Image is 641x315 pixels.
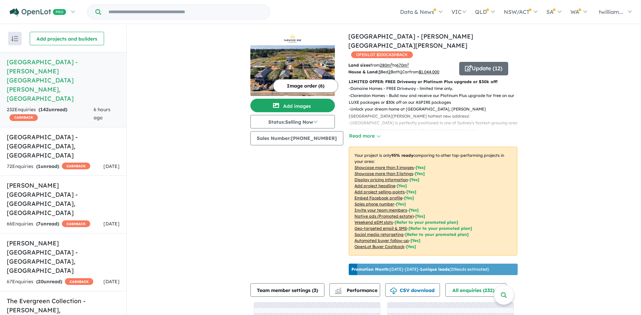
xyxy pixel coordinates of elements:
[354,232,403,237] u: Social media retargeting
[62,163,90,169] span: CASHBACK
[7,239,120,275] h5: [PERSON_NAME][GEOGRAPHIC_DATA] - [GEOGRAPHIC_DATA] , [GEOGRAPHIC_DATA]
[354,220,393,225] u: Weekend eDM slots
[391,153,413,158] b: 95 % ready
[348,69,454,75] p: Bed Bath Car from
[406,244,416,249] span: [Yes]
[65,278,93,285] span: CASHBACK
[392,63,409,68] span: to
[10,8,66,17] img: Openlot PRO Logo White
[36,221,59,227] strong: ( unread)
[250,283,324,297] button: Team member settings (3)
[38,163,41,169] span: 1
[348,63,370,68] b: Land sizes
[396,63,409,68] u: 670 m
[250,131,343,145] button: Sales Number:[PHONE_NUMBER]
[349,147,517,256] p: Your project is only comparing to other top-performing projects in your area: - - - - - - - - - -...
[40,106,49,113] span: 142
[250,99,335,112] button: Add images
[395,220,458,225] span: [Refer to your promoted plan]
[39,106,67,113] strong: ( unread)
[354,189,405,194] u: Add project selling-points
[349,120,523,134] p: - [GEOGRAPHIC_DATA] is perfectly positioned in one of Sydney's fastest-growing areas, with retail...
[397,183,407,188] span: [ Yes ]
[349,78,517,85] p: LIMITED OFFER: FREE Driveway or Platinum Plus upgrade or $30k off!
[354,238,409,243] u: Automated buyer follow-up
[7,132,120,160] h5: [GEOGRAPHIC_DATA] - [GEOGRAPHIC_DATA] , [GEOGRAPHIC_DATA]
[409,226,472,231] span: [Refer to your promoted plan]
[102,5,268,19] input: Try estate name, suburb, builder or developer
[103,163,120,169] span: [DATE]
[103,278,120,285] span: [DATE]
[400,69,402,74] u: 1
[406,189,416,194] span: [ Yes ]
[390,288,397,294] img: download icon
[336,287,377,293] span: Performance
[396,201,406,207] span: [ Yes ]
[404,195,414,200] span: [ Yes ]
[103,221,120,227] span: [DATE]
[9,114,38,121] span: CASHBACK
[354,177,408,182] u: Display pricing information
[354,183,395,188] u: Add project headline
[391,62,392,66] sup: 2
[349,92,523,106] p: - Clarendon Homes - Build now and receive our Platinum Plus upgrade for free on our LUXE packages...
[351,51,413,58] span: OPENLOT $ 200 CASHBACK
[599,8,623,15] span: twilliam...
[354,165,414,170] u: Showcase more than 3 images
[250,45,335,96] img: Fairwood Rise Estate - Rouse Hill
[7,181,120,217] h5: [PERSON_NAME][GEOGRAPHIC_DATA] - [GEOGRAPHIC_DATA] , [GEOGRAPHIC_DATA]
[348,69,378,74] b: House & Land:
[7,220,90,228] div: 66 Enquir ies
[250,32,335,96] a: Fairwood Rise Estate - Rouse Hill LogoFairwood Rise Estate - Rouse Hill
[354,208,407,213] u: Invite your team members
[36,278,62,285] strong: ( unread)
[407,62,409,66] sup: 2
[385,283,440,297] button: CSV download
[7,57,120,103] h5: [GEOGRAPHIC_DATA] - [PERSON_NAME][GEOGRAPHIC_DATA][PERSON_NAME] , [GEOGRAPHIC_DATA]
[459,62,508,75] button: Update (12)
[415,171,425,176] span: [ Yes ]
[410,177,419,182] span: [ Yes ]
[349,132,380,140] button: Read more
[7,163,90,171] div: 72 Enquir ies
[415,214,425,219] span: [Yes]
[30,32,104,45] button: Add projects and builders
[354,195,402,200] u: Embed Facebook profile
[38,221,41,227] span: 7
[354,214,414,219] u: Native ads (Promoted estate)
[354,171,413,176] u: Showcase more than 3 listings
[388,69,391,74] u: 2
[7,278,93,286] div: 67 Enquir ies
[348,62,454,69] p: from
[250,115,335,128] button: Status:Selling Now
[378,69,380,74] u: 3
[420,267,449,272] b: 1 unique leads
[36,163,59,169] strong: ( unread)
[351,266,489,272] p: [DATE] - [DATE] - ( 20 leads estimated)
[354,201,394,207] u: Sales phone number
[348,32,473,49] a: [GEOGRAPHIC_DATA] - [PERSON_NAME][GEOGRAPHIC_DATA][PERSON_NAME]
[253,34,332,43] img: Fairwood Rise Estate - Rouse Hill Logo
[38,278,44,285] span: 20
[349,85,523,92] p: - Domaine Homes - FREE Driveway - limited time only.
[416,165,425,170] span: [ Yes ]
[62,220,90,227] span: CASHBACK
[405,232,469,237] span: [Refer to your promoted plan]
[411,238,420,243] span: [Yes]
[94,106,110,121] span: 6 hours ago
[419,69,439,74] u: $ 1,044,000
[314,287,316,293] span: 3
[329,283,380,297] button: Performance
[335,288,341,291] img: line-chart.svg
[349,106,523,120] p: - Unlock your dream home at [GEOGRAPHIC_DATA], [PERSON_NAME][GEOGRAPHIC_DATA][PERSON_NAME] hottes...
[11,36,18,41] img: sort.svg
[409,208,419,213] span: [ Yes ]
[445,283,507,297] button: All enquiries (232)
[7,106,94,122] div: 232 Enquir ies
[380,63,392,68] u: 280 m
[351,267,390,272] b: Promotion Month:
[335,290,342,294] img: bar-chart.svg
[354,244,404,249] u: OpenLot Buyer Cashback
[273,79,338,93] button: Image order (6)
[354,226,407,231] u: Geo-targeted email & SMS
